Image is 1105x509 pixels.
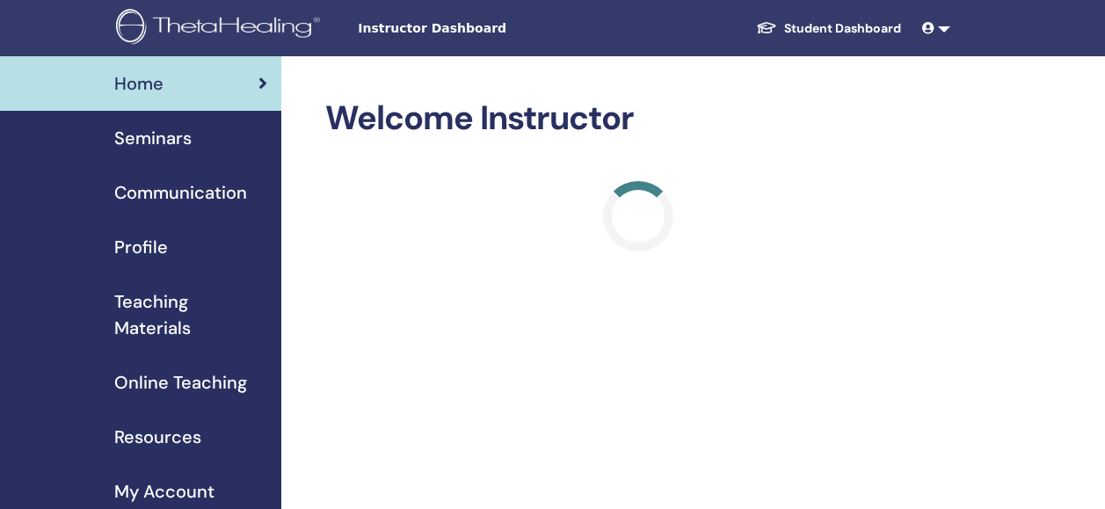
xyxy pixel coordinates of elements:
[114,478,214,505] span: My Account
[742,12,915,45] a: Student Dashboard
[756,20,777,35] img: graduation-cap-white.svg
[114,424,201,450] span: Resources
[114,179,247,206] span: Communication
[114,125,192,151] span: Seminars
[114,369,247,396] span: Online Teaching
[114,234,168,260] span: Profile
[114,70,164,97] span: Home
[116,9,326,48] img: logo.png
[325,98,952,139] h2: Welcome Instructor
[114,288,267,341] span: Teaching Materials
[358,19,622,38] span: Instructor Dashboard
